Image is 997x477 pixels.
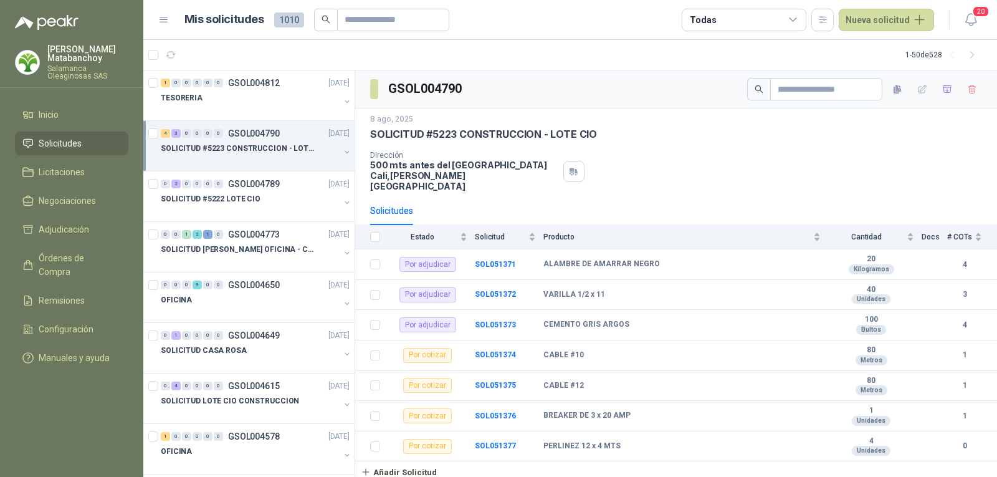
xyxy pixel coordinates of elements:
[370,204,413,218] div: Solicitudes
[475,290,516,299] a: SOL051372
[922,225,947,249] th: Docs
[193,230,202,239] div: 2
[15,160,128,184] a: Licitaciones
[828,225,922,249] th: Cantidad
[543,259,660,269] b: ALAMBRE DE AMARRAR NEGRO
[161,446,192,458] p: OFICINA
[15,189,128,213] a: Negociaciones
[47,65,128,80] p: Salamanca Oleaginosas SAS
[193,331,202,340] div: 0
[161,176,352,216] a: 0 2 0 0 0 0 GSOL004789[DATE] SOLICITUD #5222 LOTE CIO
[161,328,352,368] a: 0 1 0 0 0 0 GSOL004649[DATE] SOLICITUD CASA ROSA
[543,381,584,391] b: CABLE #12
[214,79,223,87] div: 0
[403,348,452,363] div: Por cotizar
[171,432,181,441] div: 0
[161,227,352,267] a: 0 0 1 2 1 0 GSOL004773[DATE] SOLICITUD [PERSON_NAME] OFICINA - CALI
[543,290,605,300] b: VARILLA 1/2 x 11
[228,382,280,390] p: GSOL004615
[193,281,202,289] div: 9
[475,225,543,249] th: Solicitud
[161,75,352,115] a: 1 0 0 0 0 0 GSOL004812[DATE] TESORERIA
[161,180,170,188] div: 0
[39,165,85,179] span: Licitaciones
[403,439,452,454] div: Por cotizar
[328,128,350,140] p: [DATE]
[15,317,128,341] a: Configuración
[39,108,59,122] span: Inicio
[839,9,934,31] button: Nueva solicitud
[328,229,350,241] p: [DATE]
[947,289,982,301] b: 3
[828,406,914,416] b: 1
[852,446,890,456] div: Unidades
[193,129,202,138] div: 0
[828,376,914,386] b: 80
[399,257,456,272] div: Por adjudicar
[161,378,352,418] a: 0 4 0 0 0 0 GSOL004615[DATE] SOLICITUD LOTE CIO CONSTRUCCION
[161,143,316,155] p: SOLICITUD #5223 CONSTRUCCION - LOTE CIO
[828,315,914,325] b: 100
[475,441,516,450] a: SOL051377
[182,331,191,340] div: 0
[39,322,93,336] span: Configuración
[947,319,982,331] b: 4
[228,432,280,441] p: GSOL004578
[274,12,304,27] span: 1010
[856,385,887,395] div: Metros
[543,233,811,241] span: Producto
[193,382,202,390] div: 0
[328,77,350,89] p: [DATE]
[214,382,223,390] div: 0
[214,230,223,239] div: 0
[161,193,260,205] p: SOLICITUD #5222 LOTE CIO
[543,225,828,249] th: Producto
[755,85,763,94] span: search
[203,180,212,188] div: 0
[203,382,212,390] div: 0
[171,129,181,138] div: 3
[15,103,128,127] a: Inicio
[214,129,223,138] div: 0
[15,346,128,370] a: Manuales y ayuda
[15,289,128,312] a: Remisiones
[161,230,170,239] div: 0
[228,79,280,87] p: GSOL004812
[47,45,128,62] p: [PERSON_NAME] Matabanchoy
[475,381,516,390] a: SOL051375
[228,281,280,289] p: GSOL004650
[182,382,191,390] div: 0
[543,441,621,451] b: PERLINEZ 12 x 4 MTS
[161,129,170,138] div: 4
[828,285,914,295] b: 40
[171,382,181,390] div: 4
[543,350,584,360] b: CABLE #10
[161,432,170,441] div: 1
[161,277,352,317] a: 0 0 0 9 0 0 GSOL004650[DATE] OFICINA
[161,281,170,289] div: 0
[947,349,982,361] b: 1
[39,194,96,208] span: Negociaciones
[475,320,516,329] b: SOL051373
[328,178,350,190] p: [DATE]
[828,345,914,355] b: 80
[182,180,191,188] div: 0
[947,440,982,452] b: 0
[328,279,350,291] p: [DATE]
[16,51,39,74] img: Company Logo
[905,45,982,65] div: 1 - 50 de 528
[161,244,316,256] p: SOLICITUD [PERSON_NAME] OFICINA - CALI
[849,264,894,274] div: Kilogramos
[161,345,247,357] p: SOLICITUD CASA ROSA
[161,126,352,166] a: 4 3 0 0 0 0 GSOL004790[DATE] SOLICITUD #5223 CONSTRUCCION - LOTE CIO
[203,432,212,441] div: 0
[203,79,212,87] div: 0
[475,412,516,420] a: SOL051376
[161,294,192,306] p: OFICINA
[39,294,85,307] span: Remisiones
[399,317,456,332] div: Por adjudicar
[203,129,212,138] div: 0
[171,230,181,239] div: 0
